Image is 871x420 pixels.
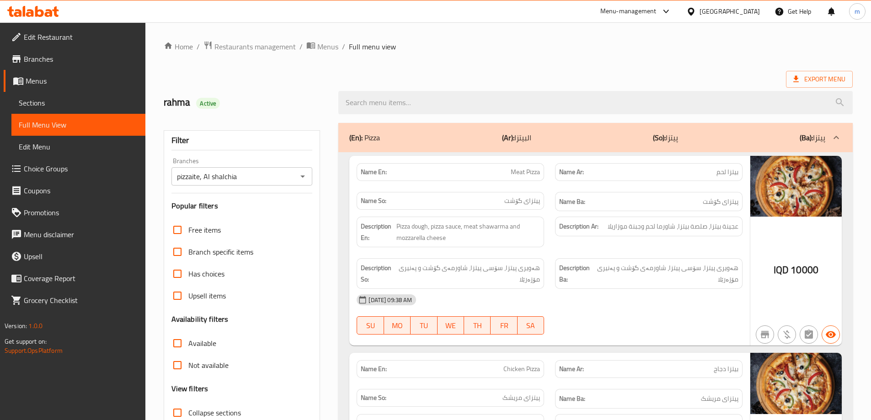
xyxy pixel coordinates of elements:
strong: Description Ar: [559,221,598,232]
strong: Name Ba: [559,196,585,207]
a: Edit Restaurant [4,26,145,48]
a: Coupons [4,180,145,202]
span: هەویری پیتزا، سۆسی پیتزا، شاورمەی گۆشت و پەنیری مۆزەرێلا [597,262,738,285]
span: Branch specific items [188,246,253,257]
strong: Name Ar: [559,167,584,177]
span: Menus [317,41,338,52]
span: پیتزای مریشک [502,393,540,403]
span: m [855,6,860,16]
span: Full menu view [349,41,396,52]
span: MO [388,319,407,332]
span: Choice Groups [24,163,138,174]
b: (En): [349,131,363,144]
a: Menu disclaimer [4,223,145,245]
strong: Name Ba: [559,393,585,404]
span: Upsell [24,251,138,262]
span: TU [414,319,433,332]
a: Menus [306,41,338,53]
span: Get support on: [5,335,47,347]
span: Not available [188,360,229,371]
nav: breadcrumb [164,41,853,53]
p: Pizza [349,132,380,143]
span: Available [188,338,216,349]
span: Grocery Checklist [24,295,138,306]
strong: Name Ar: [559,364,584,374]
span: بيتزا دجاج [714,364,738,374]
li: / [299,41,303,52]
p: البيتزا [502,132,531,143]
a: Promotions [4,202,145,223]
span: Export Menu [786,71,853,88]
b: (So): [653,131,666,144]
span: Coupons [24,185,138,196]
button: SU [357,316,384,335]
div: Menu-management [600,6,657,17]
h3: Availability filters [171,314,229,324]
a: Grocery Checklist [4,289,145,311]
img: %D8%A8%D9%8A%D8%AA%D8%B2%D8%A7_%D8%AF%D8%AC%D8%A7%D8%AC638959452040391664.jpg [750,353,842,414]
a: Menus [4,70,145,92]
span: Restaurants management [214,41,296,52]
span: Branches [24,53,138,64]
strong: Name So: [361,393,386,403]
li: / [197,41,200,52]
span: Version: [5,320,27,332]
button: Not branch specific item [756,325,774,344]
span: TH [468,319,487,332]
b: (Ar): [502,131,514,144]
button: Available [822,325,840,344]
span: پیتزای گۆشت [504,196,540,206]
span: Promotions [24,207,138,218]
a: Home [164,41,193,52]
a: Restaurants management [203,41,296,53]
span: Menu disclaimer [24,229,138,240]
strong: Name En: [361,167,387,177]
button: SA [518,316,544,335]
a: Branches [4,48,145,70]
span: پیتزای مریشک [701,393,738,404]
span: FR [494,319,513,332]
span: Free items [188,224,221,235]
span: Export Menu [793,74,845,85]
span: Edit Menu [19,141,138,152]
h2: rahma [164,96,328,109]
span: IQD [774,261,789,279]
span: Meat Pizza [511,167,540,177]
strong: Description En: [361,221,394,243]
span: Active [196,99,220,108]
li: / [342,41,345,52]
span: Pizza dough, pizza sauce, meat shawarma and mozzarella cheese [396,221,540,243]
button: TH [464,316,491,335]
img: %D8%A8%D9%8A%D8%AA%D8%B2%D8%A7_%D9%84%D8%AD%D9%85638959451834839217.jpg [750,156,842,217]
a: Sections [11,92,145,114]
span: Has choices [188,268,224,279]
input: search [338,91,853,114]
strong: Name So: [361,196,386,206]
span: Chicken Pizza [503,364,540,374]
div: (En): Pizza(Ar):البيتزا(So):پیتزا(Ba):پیتزا [338,123,853,152]
button: WE [438,316,464,335]
span: Upsell items [188,290,226,301]
a: Support.OpsPlatform [5,345,63,356]
span: هەویری پیتزا، سۆسی پیتزا، شاورمەی گۆشت و پەنیری مۆزەرێلا [398,262,540,285]
span: Sections [19,97,138,108]
span: [DATE] 09:38 AM [365,296,416,304]
span: بيتزا لحم [716,167,738,177]
span: پیتزای گۆشت [703,196,738,207]
a: Edit Menu [11,136,145,158]
div: Filter [171,131,313,150]
div: [GEOGRAPHIC_DATA] [700,6,760,16]
span: WE [441,319,460,332]
span: Full Menu View [19,119,138,130]
span: Collapse sections [188,407,241,418]
span: 1.0.0 [28,320,43,332]
strong: Description So: [361,262,396,285]
a: Coverage Report [4,267,145,289]
button: FR [491,316,517,335]
button: TU [411,316,437,335]
span: SU [361,319,380,332]
span: SA [521,319,540,332]
span: عجينة بيتزا، صلصة بيتزا، شاورما لحم وجبنة موزاريلا [608,221,738,232]
button: MO [384,316,411,335]
b: (Ba): [800,131,813,144]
